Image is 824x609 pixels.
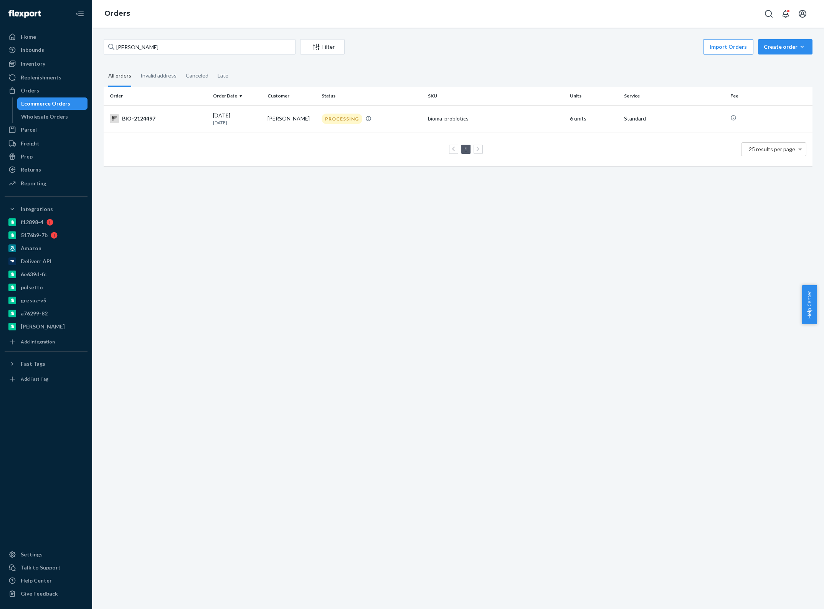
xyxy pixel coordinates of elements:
a: Parcel [5,124,88,136]
div: [PERSON_NAME] [21,323,65,330]
div: a76299-82 [21,310,48,317]
a: [PERSON_NAME] [5,320,88,333]
div: Customer [268,92,316,99]
a: Replenishments [5,71,88,84]
div: Settings [21,551,43,558]
th: Order Date [210,87,264,105]
button: Import Orders [703,39,753,54]
div: Orders [21,87,39,94]
div: Home [21,33,36,41]
a: Ecommerce Orders [17,97,88,110]
a: Deliverr API [5,255,88,267]
td: 6 units [567,105,621,132]
div: BIO-2124497 [110,114,207,123]
div: Inventory [21,60,45,68]
button: Fast Tags [5,358,88,370]
ol: breadcrumbs [98,3,136,25]
div: Parcel [21,126,37,134]
div: Invalid address [140,66,177,86]
a: Prep [5,150,88,163]
div: Give Feedback [21,590,58,597]
button: Open Search Box [761,6,776,21]
th: Fee [727,87,812,105]
a: Reporting [5,177,88,190]
span: 25 results per page [749,146,795,152]
button: Integrations [5,203,88,215]
th: SKU [425,87,566,105]
a: Inbounds [5,44,88,56]
input: Search orders [104,39,296,54]
div: pulsetto [21,284,43,291]
a: f12898-4 [5,216,88,228]
p: Standard [624,115,724,122]
a: Returns [5,163,88,176]
th: Status [319,87,425,105]
th: Order [104,87,210,105]
button: Create order [758,39,812,54]
button: Help Center [802,285,817,324]
p: [DATE] [213,119,261,126]
button: Open account menu [795,6,810,21]
td: [PERSON_NAME] [264,105,319,132]
div: Amazon [21,244,41,252]
a: Orders [5,84,88,97]
div: Talk to Support [21,564,61,571]
a: a76299-82 [5,307,88,320]
div: Fast Tags [21,360,45,368]
div: Canceled [186,66,208,86]
div: f12898-4 [21,218,43,226]
div: Reporting [21,180,46,187]
div: Ecommerce Orders [21,100,70,107]
div: Create order [764,43,807,51]
div: gnzsuz-v5 [21,297,46,304]
a: Home [5,31,88,43]
div: Replenishments [21,74,61,81]
a: Add Integration [5,336,88,348]
button: Filter [300,39,345,54]
a: Settings [5,548,88,561]
img: Flexport logo [8,10,41,18]
div: 5176b9-7b [21,231,48,239]
div: Deliverr API [21,257,51,265]
div: Inbounds [21,46,44,54]
button: Close Navigation [72,6,88,21]
div: Add Fast Tag [21,376,48,382]
div: PROCESSING [322,114,362,124]
button: Give Feedback [5,588,88,600]
div: All orders [108,66,131,87]
a: Help Center [5,574,88,587]
button: Open notifications [778,6,793,21]
a: Freight [5,137,88,150]
a: Page 1 is your current page [463,146,469,152]
div: Freight [21,140,40,147]
div: bioma_probiotics [428,115,563,122]
a: 6e639d-fc [5,268,88,281]
div: 6e639d-fc [21,271,46,278]
a: Wholesale Orders [17,111,88,123]
div: Help Center [21,577,52,584]
div: Prep [21,153,33,160]
div: Add Integration [21,338,55,345]
div: Integrations [21,205,53,213]
a: pulsetto [5,281,88,294]
a: 5176b9-7b [5,229,88,241]
th: Service [621,87,727,105]
a: Inventory [5,58,88,70]
div: Returns [21,166,41,173]
div: Filter [301,43,344,51]
div: Late [218,66,228,86]
a: Talk to Support [5,561,88,574]
a: Amazon [5,242,88,254]
div: Wholesale Orders [21,113,68,120]
a: gnzsuz-v5 [5,294,88,307]
a: Add Fast Tag [5,373,88,385]
a: Orders [104,9,130,18]
th: Units [567,87,621,105]
div: [DATE] [213,112,261,126]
